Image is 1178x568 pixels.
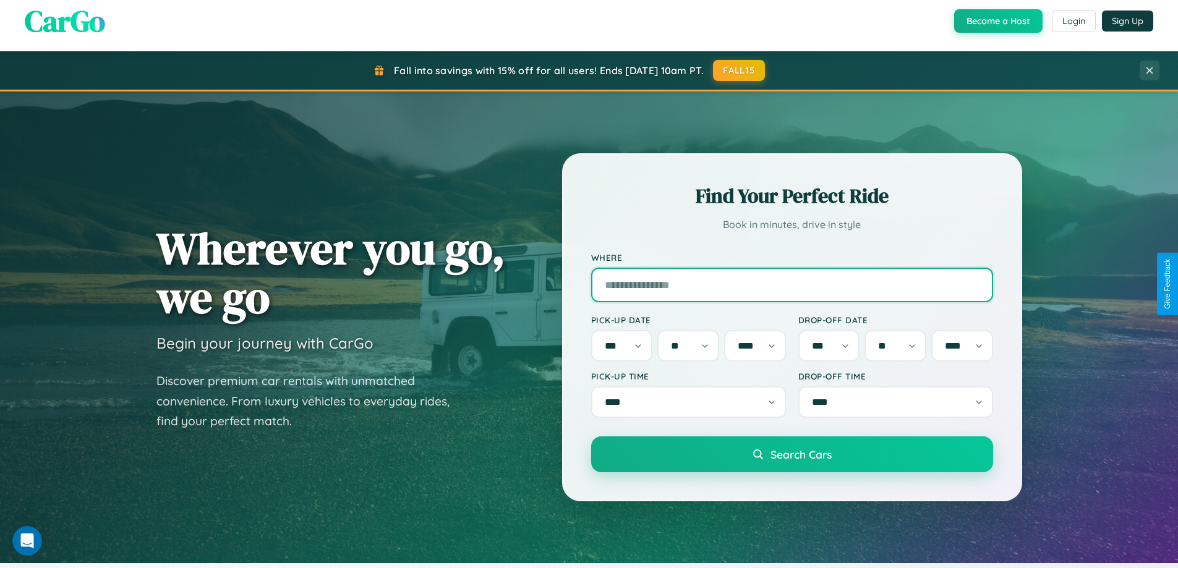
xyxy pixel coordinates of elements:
p: Discover premium car rentals with unmatched convenience. From luxury vehicles to everyday rides, ... [156,371,466,431]
span: Fall into savings with 15% off for all users! Ends [DATE] 10am PT. [394,64,704,77]
button: Become a Host [954,9,1043,33]
div: Give Feedback [1163,259,1172,309]
h3: Begin your journey with CarGo [156,334,373,352]
button: Login [1052,10,1096,32]
h2: Find Your Perfect Ride [591,182,993,210]
button: FALL15 [713,60,765,81]
span: CarGo [25,1,105,41]
span: Search Cars [770,447,832,461]
label: Drop-off Date [798,315,993,325]
h1: Wherever you go, we go [156,224,505,321]
label: Pick-up Time [591,371,786,381]
label: Pick-up Date [591,315,786,325]
p: Book in minutes, drive in style [591,216,993,234]
button: Search Cars [591,436,993,472]
iframe: Intercom live chat [12,526,42,556]
label: Where [591,252,993,263]
button: Sign Up [1102,11,1153,32]
label: Drop-off Time [798,371,993,381]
